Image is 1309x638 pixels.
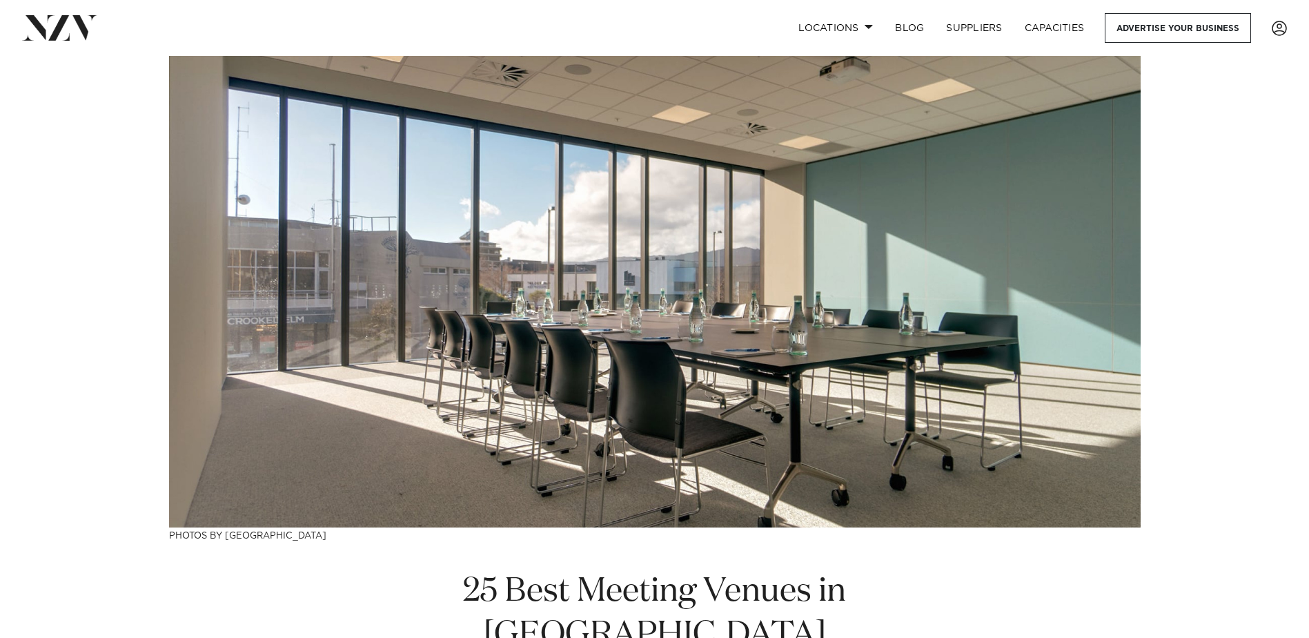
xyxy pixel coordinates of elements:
a: Capacities [1014,13,1096,43]
a: SUPPLIERS [935,13,1013,43]
img: nzv-logo.png [22,15,97,40]
a: Locations [787,13,884,43]
a: BLOG [884,13,935,43]
a: Advertise your business [1105,13,1251,43]
h3: Photos by [GEOGRAPHIC_DATA] [169,528,1141,542]
img: 25 Best Meeting Venues in Wellington [169,56,1141,528]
